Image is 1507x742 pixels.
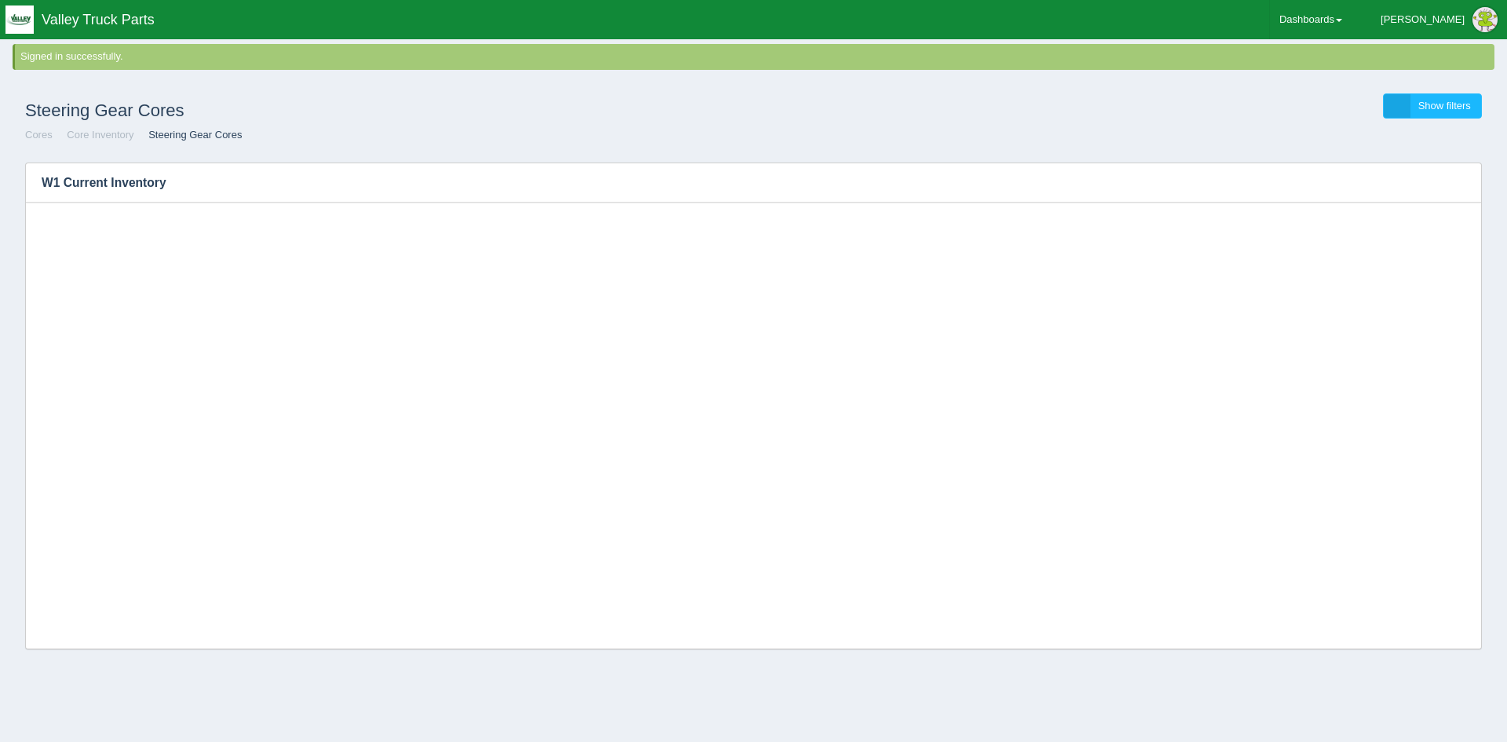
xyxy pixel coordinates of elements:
[25,129,53,141] a: Cores
[1472,7,1498,32] img: Profile Picture
[67,129,133,141] a: Core Inventory
[5,5,34,34] img: q1blfpkbivjhsugxdrfq.png
[25,93,753,128] h1: Steering Gear Cores
[1383,93,1482,119] a: Show filters
[20,49,1491,64] div: Signed in successfully.
[1418,100,1471,111] span: Show filters
[26,163,1433,203] h3: W1 Current Inventory
[1381,4,1465,35] div: [PERSON_NAME]
[137,128,242,143] li: Steering Gear Cores
[42,12,155,27] span: Valley Truck Parts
